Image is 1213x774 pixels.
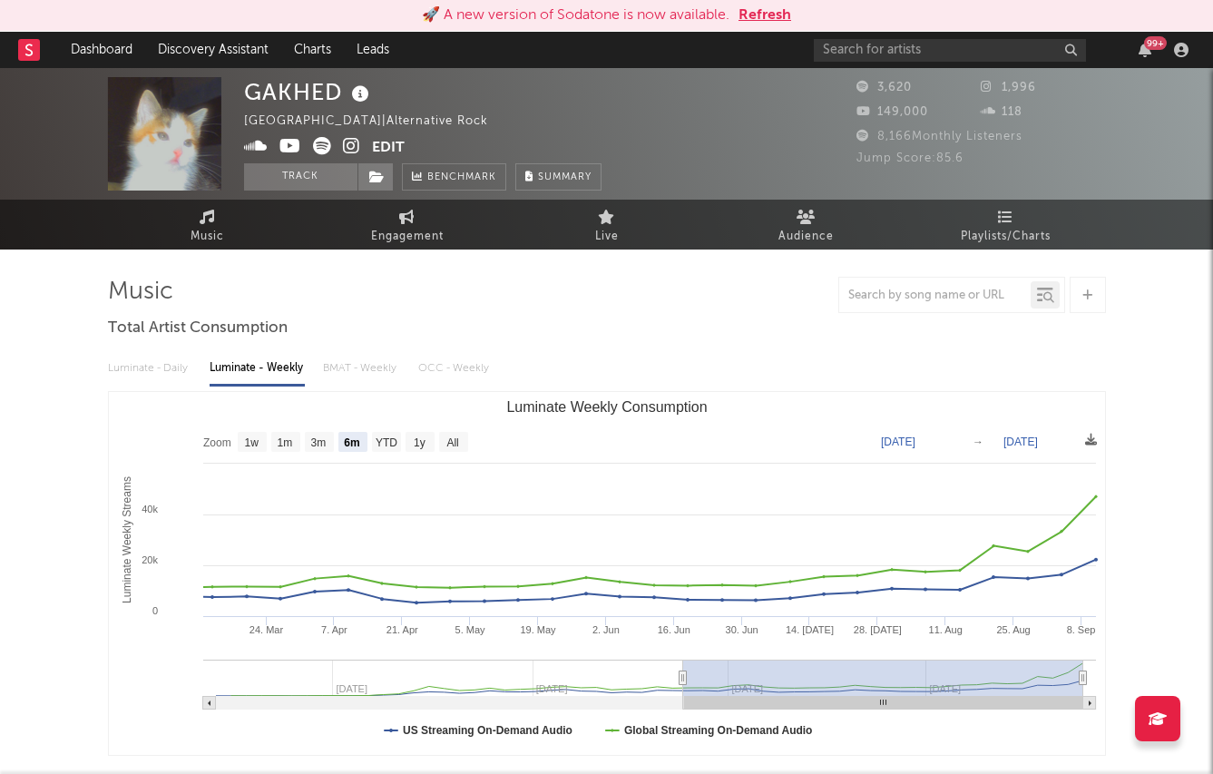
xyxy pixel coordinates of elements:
text: 30. Jun [725,624,758,635]
text: Global Streaming On-Demand Audio [623,724,812,737]
text: 3m [310,436,326,449]
span: Live [595,226,619,248]
button: Edit [372,137,405,160]
span: Audience [778,226,834,248]
text: YTD [375,436,396,449]
span: Benchmark [427,167,496,189]
text: 7. Apr [321,624,347,635]
text: 19. May [520,624,556,635]
text: → [973,436,983,448]
text: 14. [DATE] [785,624,833,635]
text: 1m [277,436,292,449]
text: US Streaming On-Demand Audio [403,724,572,737]
a: Live [507,200,707,250]
text: 0 [152,605,157,616]
span: 3,620 [856,82,912,93]
a: Leads [344,32,402,68]
text: 25. Aug [996,624,1030,635]
text: All [446,436,458,449]
text: 20k [142,554,158,565]
text: 1w [244,436,259,449]
span: Engagement [371,226,444,248]
span: Summary [538,172,592,182]
a: Dashboard [58,32,145,68]
span: Jump Score: 85.6 [856,152,964,164]
a: Engagement [308,200,507,250]
div: 🚀 A new version of Sodatone is now available. [422,5,729,26]
div: Luminate - Weekly [210,353,305,384]
text: 8. Sep [1066,624,1095,635]
input: Search for artists [814,39,1086,62]
svg: Luminate Weekly Consumption [109,392,1105,755]
div: GAKHED [244,77,374,107]
button: Refresh [739,5,791,26]
text: 16. Jun [657,624,690,635]
text: 24. Mar [249,624,283,635]
button: Summary [515,163,602,191]
text: 5. May [455,624,485,635]
span: Music [191,226,224,248]
span: 8,166 Monthly Listeners [856,131,1022,142]
text: [DATE] [1003,436,1038,448]
a: Discovery Assistant [145,32,281,68]
text: 6m [344,436,359,449]
span: 149,000 [856,106,928,118]
span: Total Artist Consumption [108,318,288,339]
a: Benchmark [402,163,506,191]
text: 21. Apr [386,624,417,635]
text: Zoom [203,436,231,449]
span: 118 [981,106,1022,118]
text: Luminate Weekly Consumption [506,399,707,415]
text: Luminate Weekly Streams [120,476,132,603]
text: 2. Jun [592,624,619,635]
a: Audience [707,200,906,250]
div: [GEOGRAPHIC_DATA] | Alternative Rock [244,111,509,132]
a: Charts [281,32,344,68]
span: Playlists/Charts [961,226,1051,248]
text: 28. [DATE] [853,624,901,635]
text: [DATE] [881,436,915,448]
button: Track [244,163,357,191]
a: Playlists/Charts [906,200,1106,250]
text: 40k [142,504,158,514]
text: 1y [414,436,426,449]
a: Music [108,200,308,250]
span: 1,996 [981,82,1036,93]
input: Search by song name or URL [839,289,1031,303]
div: 99 + [1144,36,1167,50]
button: 99+ [1139,43,1151,57]
text: 11. Aug [928,624,962,635]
